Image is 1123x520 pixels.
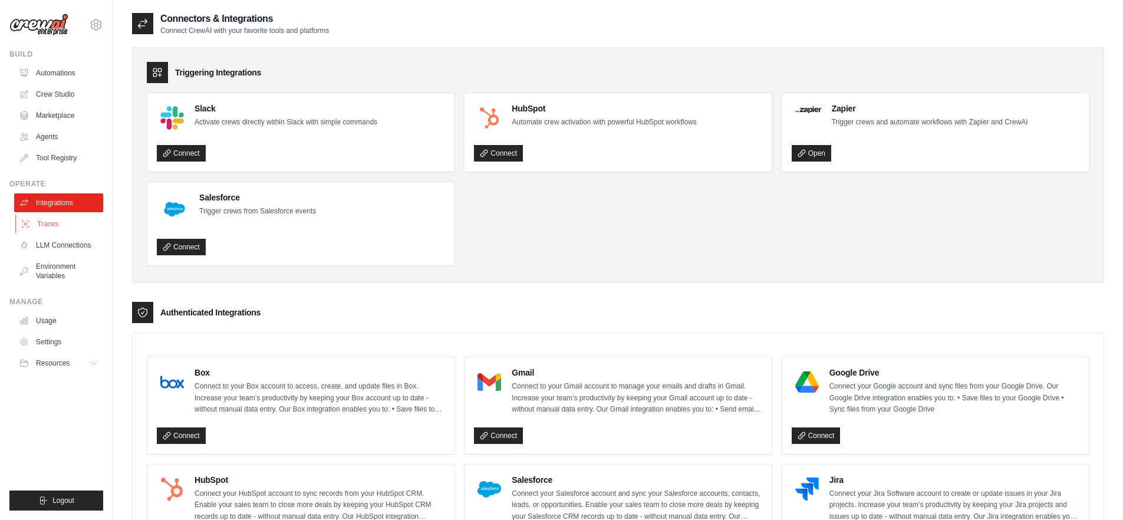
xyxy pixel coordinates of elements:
[477,106,501,130] img: HubSpot Logo
[160,26,329,35] p: Connect CrewAI with your favorite tools and platforms
[14,85,103,104] a: Crew Studio
[477,370,501,394] img: Gmail Logo
[15,215,104,233] a: Traces
[14,193,103,212] a: Integrations
[795,370,819,394] img: Google Drive Logo
[199,206,316,218] p: Trigger crews from Salesforce events
[9,297,103,307] div: Manage
[792,427,841,444] a: Connect
[9,491,103,511] button: Logout
[14,236,103,255] a: LLM Connections
[14,127,103,146] a: Agents
[14,257,103,285] a: Environment Variables
[160,106,184,130] img: Slack Logo
[160,478,184,501] img: HubSpot Logo
[14,64,103,83] a: Automations
[829,367,1079,379] h4: Google Drive
[832,117,1028,129] p: Trigger crews and automate workflows with Zapier and CrewAI
[9,14,68,36] img: Logo
[199,192,316,203] h4: Salesforce
[829,474,1079,486] h4: Jira
[512,367,762,379] h4: Gmail
[157,145,206,162] a: Connect
[175,67,261,78] h3: Triggering Integrations
[474,427,523,444] a: Connect
[160,370,184,394] img: Box Logo
[14,354,103,373] button: Resources
[14,106,103,125] a: Marketplace
[160,195,189,223] img: Salesforce Logo
[829,381,1079,416] p: Connect your Google account and sync files from your Google Drive. Our Google Drive integration e...
[792,145,831,162] a: Open
[14,149,103,167] a: Tool Registry
[512,103,696,114] h4: HubSpot
[14,311,103,330] a: Usage
[474,145,523,162] a: Connect
[795,478,819,501] img: Jira Logo
[14,333,103,351] a: Settings
[512,381,762,416] p: Connect to your Gmail account to manage your emails and drafts in Gmail. Increase your team’s pro...
[195,103,377,114] h4: Slack
[195,381,444,416] p: Connect to your Box account to access, create, and update files in Box. Increase your team’s prod...
[195,117,377,129] p: Activate crews directly within Slack with simple commands
[160,12,329,26] h2: Connectors & Integrations
[195,474,444,486] h4: HubSpot
[9,179,103,189] div: Operate
[157,239,206,255] a: Connect
[477,478,501,501] img: Salesforce Logo
[832,103,1028,114] h4: Zapier
[160,307,261,318] h3: Authenticated Integrations
[195,367,444,379] h4: Box
[9,50,103,59] div: Build
[795,106,821,113] img: Zapier Logo
[512,117,696,129] p: Automate crew activation with powerful HubSpot workflows
[52,496,74,505] span: Logout
[157,427,206,444] a: Connect
[36,358,70,368] span: Resources
[512,474,762,486] h4: Salesforce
